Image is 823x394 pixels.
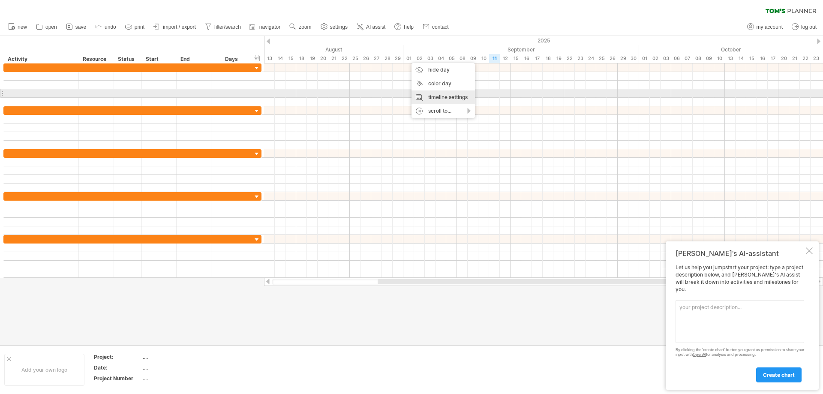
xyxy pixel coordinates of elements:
div: September 2025 [403,45,639,54]
div: August 2025 [178,45,403,54]
a: filter/search [203,21,243,33]
div: Wednesday, 17 September 2025 [532,54,543,63]
div: Thursday, 25 September 2025 [596,54,607,63]
a: new [6,21,30,33]
span: AI assist [366,24,385,30]
a: import / export [151,21,198,33]
div: Monday, 29 September 2025 [618,54,628,63]
div: Add your own logo [4,354,84,386]
a: help [392,21,416,33]
a: open [34,21,60,33]
span: log out [801,24,817,30]
div: Monday, 20 October 2025 [778,54,789,63]
span: zoom [299,24,311,30]
div: [PERSON_NAME]'s AI-assistant [676,249,804,258]
div: Friday, 3 October 2025 [661,54,671,63]
div: Wednesday, 10 September 2025 [478,54,489,63]
span: help [404,24,414,30]
div: .... [143,375,215,382]
div: Friday, 10 October 2025 [714,54,725,63]
span: undo [105,24,116,30]
div: Monday, 13 October 2025 [725,54,736,63]
a: contact [421,21,451,33]
div: Thursday, 16 October 2025 [757,54,768,63]
div: Wednesday, 20 August 2025 [318,54,328,63]
span: print [135,24,144,30]
span: navigator [259,24,280,30]
div: .... [143,364,215,371]
div: Tuesday, 30 September 2025 [628,54,639,63]
div: Thursday, 23 October 2025 [811,54,821,63]
div: Tuesday, 14 October 2025 [736,54,746,63]
div: Monday, 18 August 2025 [296,54,307,63]
div: Friday, 5 September 2025 [446,54,457,63]
div: Let us help you jumpstart your project: type a project description below, and [PERSON_NAME]'s AI ... [676,264,804,382]
div: color day [411,77,475,90]
div: scroll to... [411,104,475,118]
div: Friday, 19 September 2025 [553,54,564,63]
div: Tuesday, 2 September 2025 [414,54,425,63]
div: Friday, 26 September 2025 [607,54,618,63]
span: new [18,24,27,30]
a: undo [93,21,119,33]
span: my account [757,24,783,30]
div: Thursday, 18 September 2025 [543,54,553,63]
a: zoom [287,21,314,33]
div: Thursday, 28 August 2025 [382,54,393,63]
div: Wednesday, 27 August 2025 [371,54,382,63]
a: create chart [756,367,802,382]
a: save [64,21,89,33]
div: Date: [94,364,141,371]
div: End [180,55,206,63]
a: AI assist [354,21,388,33]
div: Thursday, 11 September 2025 [489,54,500,63]
div: Status [118,55,137,63]
div: Thursday, 21 August 2025 [328,54,339,63]
div: Tuesday, 19 August 2025 [307,54,318,63]
div: Wednesday, 8 October 2025 [693,54,703,63]
div: Tuesday, 7 October 2025 [682,54,693,63]
div: Project Number [94,375,141,382]
div: Thursday, 14 August 2025 [275,54,285,63]
div: Project: [94,353,141,361]
div: Monday, 22 September 2025 [564,54,575,63]
a: print [123,21,147,33]
div: .... [143,353,215,361]
div: Thursday, 4 September 2025 [436,54,446,63]
div: Friday, 17 October 2025 [768,54,778,63]
div: Monday, 6 October 2025 [671,54,682,63]
span: filter/search [214,24,241,30]
div: Monday, 15 September 2025 [511,54,521,63]
div: Monday, 25 August 2025 [350,54,360,63]
div: Thursday, 2 October 2025 [650,54,661,63]
a: OpenAI [693,352,706,357]
div: Tuesday, 9 September 2025 [468,54,478,63]
div: Monday, 8 September 2025 [457,54,468,63]
div: Friday, 29 August 2025 [393,54,403,63]
span: open [45,24,57,30]
div: timeline settings [411,90,475,104]
div: Wednesday, 13 August 2025 [264,54,275,63]
span: import / export [163,24,196,30]
a: my account [745,21,785,33]
span: create chart [763,372,795,378]
div: Wednesday, 3 September 2025 [425,54,436,63]
a: navigator [248,21,283,33]
div: Monday, 1 September 2025 [403,54,414,63]
div: hide day [411,63,475,77]
div: Tuesday, 21 October 2025 [789,54,800,63]
div: Start [146,55,171,63]
div: Friday, 22 August 2025 [339,54,350,63]
div: Resource [83,55,109,63]
span: contact [432,24,449,30]
div: Tuesday, 26 August 2025 [360,54,371,63]
a: settings [318,21,350,33]
div: Days [211,55,252,63]
div: Wednesday, 24 September 2025 [586,54,596,63]
div: Wednesday, 15 October 2025 [746,54,757,63]
div: Friday, 15 August 2025 [285,54,296,63]
div: By clicking the 'create chart' button you grant us permission to share your input with for analys... [676,348,804,357]
div: Thursday, 9 October 2025 [703,54,714,63]
div: Friday, 12 September 2025 [500,54,511,63]
span: save [75,24,86,30]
